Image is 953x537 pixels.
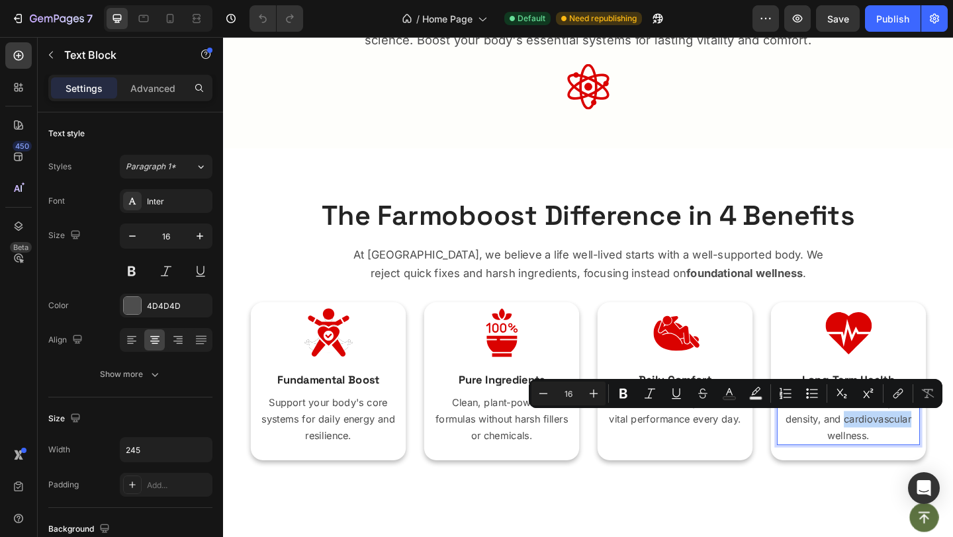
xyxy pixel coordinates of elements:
div: Open Intercom Messenger [908,472,940,504]
div: Font [48,195,65,207]
div: Width [48,444,70,456]
span: Default [518,13,545,24]
div: Undo/Redo [250,5,303,32]
iframe: Design area [223,37,953,537]
div: Rich Text Editor. Editing area: main [602,388,758,444]
p: Daily Comfort [415,365,568,380]
span: Paragraph 1* [126,161,176,173]
div: 4D4D4D [147,300,209,312]
button: 7 [5,5,99,32]
img: gempages_586140835712598723-c994a04d-011c-49de-8181-cfea08a3be4d.svg [88,295,141,348]
p: Long-Term Health [604,365,756,380]
button: Show more [48,362,212,386]
span: Save [827,13,849,24]
p: 7 [87,11,93,26]
p: Achieve smooth digestion and vital performance every day. [415,389,568,425]
div: Size [48,410,83,428]
div: Padding [48,479,79,491]
div: Publish [876,12,909,26]
div: Text style [48,128,85,140]
span: / [416,12,420,26]
p: Advanced [130,81,175,95]
p: Clean, plant-powered formulas without harsh fillers or chemicals. [226,389,379,443]
div: Inter [147,196,209,208]
button: Save [816,5,860,32]
div: Editor contextual toolbar [529,379,942,408]
strong: foundational wellness [504,250,631,264]
p: Pure Ingredients [226,365,379,380]
p: Settings [66,81,103,95]
button: Publish [865,5,921,32]
img: gempages_586140835712598723-03adcad0-52d0-4c64-a800-f7870bf96cc5.svg [277,295,330,348]
div: Styles [48,161,71,173]
p: Support your body's core systems for daily energy and resilience. [38,389,191,443]
div: Align [48,331,85,349]
p: Invest in future strength, density, and cardiovascular wellness. [604,389,756,443]
img: gempages_586140835712598723-72f6ac17-969e-4661-b5d6-66e0581e60be.svg [654,295,707,348]
div: Size [48,227,83,245]
div: Add... [147,479,209,491]
div: 450 [13,141,32,151]
h2: The Farmoboost Difference in 4 Benefits [30,174,764,216]
div: Color [48,300,69,311]
input: Auto [120,438,212,462]
img: gempages_586140835712598723-7b86d0b2-9666-4043-902b-c3721f7116df.svg [465,295,518,348]
div: Show more [100,368,161,381]
p: Text Block [64,47,177,63]
span: Need republishing [569,13,637,24]
span: Home Page [422,12,473,26]
p: Fundamental Boost [38,365,191,380]
div: Beta [10,242,32,253]
button: Paragraph 1* [120,155,212,179]
p: At [GEOGRAPHIC_DATA], we believe a life well-lived starts with a well-supported body. We reject q... [130,227,664,267]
